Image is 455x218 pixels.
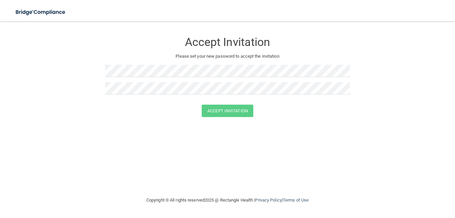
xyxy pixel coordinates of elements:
[202,105,253,117] button: Accept Invitation
[105,189,350,211] div: Copyright © All rights reserved 2025 @ Rectangle Health | |
[110,52,345,60] p: Please set your new password to accept the invitation
[105,36,350,48] h3: Accept Invitation
[283,198,309,203] a: Terms of Use
[255,198,281,203] a: Privacy Policy
[10,5,72,19] img: bridge_compliance_login_screen.278c3ca4.svg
